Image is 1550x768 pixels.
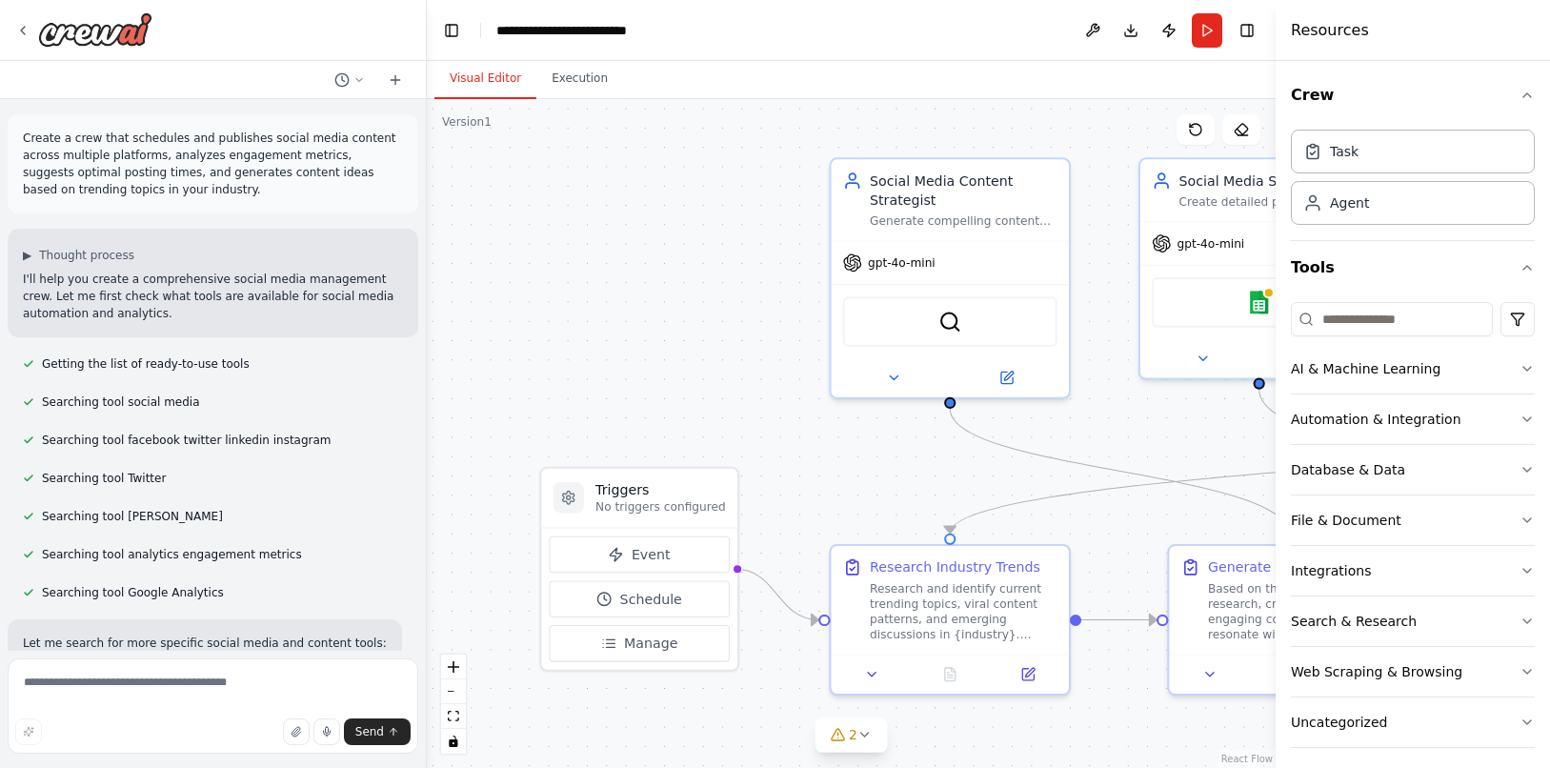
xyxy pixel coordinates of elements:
[1177,235,1244,251] span: gpt-4o-mini
[815,717,888,753] button: 2
[42,356,250,372] span: Getting the list of ready-to-use tools
[870,580,1057,642] div: Research and identify current trending topics, viral content patterns, and emerging discussions i...
[1208,580,1396,642] div: Based on the trending topics research, create diverse and engaging content ideas that resonate wi...
[1248,291,1271,313] img: Google sheets
[344,718,411,745] button: Send
[441,679,466,704] button: zoom out
[496,21,627,40] nav: breadcrumb
[1291,241,1535,294] button: Tools
[42,509,223,524] span: Searching tool [PERSON_NAME]
[380,69,411,91] button: Start a new chat
[441,655,466,754] div: React Flow controls
[829,544,1070,696] div: Research Industry TrendsResearch and identify current trending topics, viral content patterns, an...
[995,663,1061,686] button: Open in side panel
[1291,344,1535,394] button: AI & Machine Learning
[938,311,961,333] img: SerperDevTool
[1330,193,1369,212] div: Agent
[1291,460,1405,479] div: Database & Data
[42,394,200,410] span: Searching tool social media
[870,172,1057,211] div: Social Media Content Strategist
[952,366,1061,389] button: Open in side panel
[849,725,857,744] span: 2
[595,480,726,499] h3: Triggers
[1138,157,1379,379] div: Social Media SchedulerCreate detailed posting schedules, manage content distribution across multi...
[1261,347,1371,370] button: Open in side panel
[23,130,403,198] p: Create a crew that schedules and publishes social media content across multiple platforms, analyz...
[441,704,466,729] button: fit view
[549,580,729,617] button: Schedule
[549,536,729,574] button: Event
[313,718,340,745] button: Click to speak your automation idea
[1291,596,1535,646] button: Search & Research
[1291,294,1535,763] div: Tools
[1179,194,1367,210] div: Create detailed posting schedules, manage content distribution across multiple platforms ({platfo...
[539,467,739,672] div: TriggersNo triggers configuredEventScheduleManage
[1291,612,1417,631] div: Search & Research
[441,729,466,754] button: toggle interactivity
[940,409,1298,534] g: Edge from 245d2ac0-981a-491f-8c70-eb9e7de3ac00 to 14f54af9-056c-44f2-aac1-eea087a5d16a
[1179,172,1367,191] div: Social Media Scheduler
[1291,511,1401,530] div: File & Document
[870,557,1040,576] div: Research Industry Trends
[624,634,677,653] span: Manage
[355,724,384,739] span: Send
[1291,495,1535,545] button: File & Document
[1291,19,1369,42] h4: Resources
[1330,142,1359,161] div: Task
[1221,754,1273,764] a: React Flow attribution
[1167,544,1408,696] div: Generate Content IdeasBased on the trending topics research, create diverse and engaging content ...
[1291,410,1461,429] div: Automation & Integration
[23,271,403,322] p: I'll help you create a comprehensive social media management crew. Let me first check what tools ...
[42,585,224,600] span: Searching tool Google Analytics
[1247,663,1329,686] button: No output available
[1291,697,1535,747] button: Uncategorized
[870,213,1057,229] div: Generate compelling content ideas based on trending topics in {industry}, create engaging social ...
[1291,713,1387,732] div: Uncategorized
[1291,122,1535,240] div: Crew
[595,499,726,515] p: No triggers configured
[1291,662,1462,681] div: Web Scraping & Browsing
[1208,557,1370,576] div: Generate Content Ideas
[39,248,134,263] span: Thought process
[909,663,991,686] button: No output available
[1291,69,1535,122] button: Crew
[38,12,152,47] img: Logo
[1081,610,1157,629] g: Edge from 2dbfc91e-808e-4aa9-acad-396aa83e67dd to 14f54af9-056c-44f2-aac1-eea087a5d16a
[327,69,372,91] button: Switch to previous chat
[632,545,671,564] span: Event
[1234,17,1260,44] button: Hide right sidebar
[42,547,302,562] span: Searching tool analytics engagement metrics
[620,590,682,609] span: Schedule
[23,248,134,263] button: ▶Thought process
[434,59,536,99] button: Visual Editor
[438,17,465,44] button: Hide left sidebar
[868,255,936,271] span: gpt-4o-mini
[536,59,623,99] button: Execution
[42,433,332,448] span: Searching tool facebook twitter linkedin instagram
[23,248,31,263] span: ▶
[1291,394,1535,444] button: Automation & Integration
[1291,359,1440,378] div: AI & Machine Learning
[283,718,310,745] button: Upload files
[15,718,42,745] button: Improve this prompt
[735,559,818,630] g: Edge from triggers to 2dbfc91e-808e-4aa9-acad-396aa83e67dd
[549,625,729,662] button: Manage
[1291,546,1535,596] button: Integrations
[1291,647,1535,697] button: Web Scraping & Browsing
[42,471,166,486] span: Searching tool Twitter
[441,655,466,679] button: zoom in
[829,157,1070,398] div: Social Media Content StrategistGenerate compelling content ideas based on trending topics in {ind...
[1291,445,1535,495] button: Database & Data
[23,635,387,652] p: Let me search for more specific social media and content tools:
[1291,561,1371,580] div: Integrations
[442,114,492,130] div: Version 1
